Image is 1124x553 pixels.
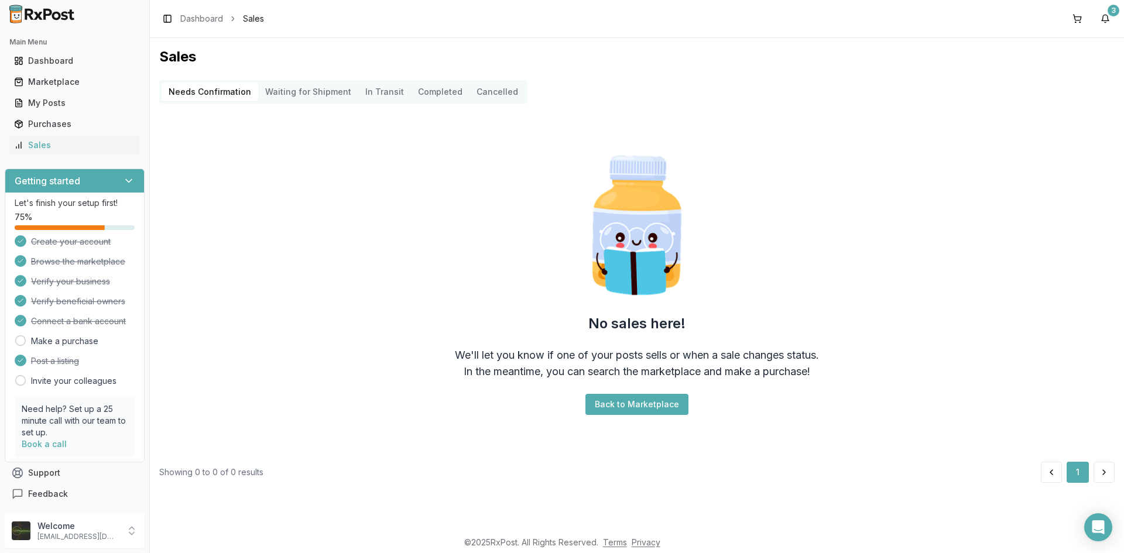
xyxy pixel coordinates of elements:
span: 75 % [15,211,32,223]
button: Back to Marketplace [585,394,688,415]
h3: Getting started [15,174,80,188]
p: Need help? Set up a 25 minute call with our team to set up. [22,403,128,438]
h2: No sales here! [588,314,686,333]
a: Make a purchase [31,335,98,347]
a: Purchases [9,114,140,135]
button: Marketplace [5,73,145,91]
button: In Transit [358,83,411,101]
button: Completed [411,83,470,101]
div: In the meantime, you can search the marketplace and make a purchase! [464,363,810,380]
button: Waiting for Shipment [258,83,358,101]
span: Create your account [31,236,111,248]
a: Book a call [22,439,67,449]
button: Dashboard [5,51,145,70]
button: Purchases [5,115,145,133]
button: Feedback [5,483,145,504]
button: Cancelled [470,83,525,101]
span: Verify your business [31,276,110,287]
span: Feedback [28,488,68,500]
div: My Posts [14,97,135,109]
span: Post a listing [31,355,79,367]
div: 3 [1108,5,1119,16]
span: Browse the marketplace [31,256,125,267]
span: Sales [243,13,264,25]
h1: Sales [159,47,1115,66]
a: Dashboard [9,50,140,71]
a: Invite your colleagues [31,375,116,387]
div: Open Intercom Messenger [1084,513,1112,541]
p: Let's finish your setup first! [15,197,135,209]
a: Privacy [632,537,660,547]
span: Connect a bank account [31,315,126,327]
button: My Posts [5,94,145,112]
div: Dashboard [14,55,135,67]
a: Terms [603,537,627,547]
p: Welcome [37,520,119,532]
img: Smart Pill Bottle [562,150,712,300]
div: Showing 0 to 0 of 0 results [159,466,263,478]
nav: breadcrumb [180,13,264,25]
button: Support [5,462,145,483]
a: My Posts [9,92,140,114]
a: Sales [9,135,140,156]
div: Purchases [14,118,135,130]
button: 1 [1067,462,1089,483]
button: Needs Confirmation [162,83,258,101]
img: RxPost Logo [5,5,80,23]
span: Verify beneficial owners [31,296,125,307]
p: [EMAIL_ADDRESS][DOMAIN_NAME] [37,532,119,541]
div: Sales [14,139,135,151]
h2: Main Menu [9,37,140,47]
a: Marketplace [9,71,140,92]
div: We'll let you know if one of your posts sells or when a sale changes status. [455,347,819,363]
div: Marketplace [14,76,135,88]
button: 3 [1096,9,1115,28]
button: Sales [5,136,145,154]
a: Dashboard [180,13,223,25]
img: User avatar [12,521,30,540]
